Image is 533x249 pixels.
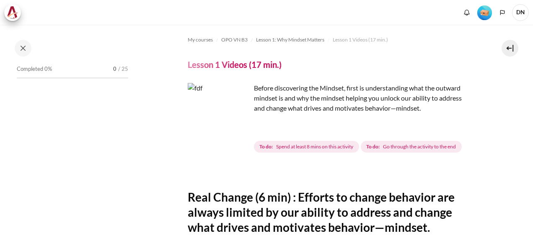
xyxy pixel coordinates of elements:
[7,6,18,19] img: Architeck
[188,83,251,146] img: fdf
[188,59,282,70] h4: Lesson 1 Videos (17 min.)
[477,5,492,20] img: Level #1
[254,139,463,154] div: Completion requirements for Lesson 1 Videos (17 min.)
[461,6,473,19] div: Show notification window with no new notifications
[333,36,388,44] span: Lesson 1 Videos (17 min.)
[17,65,52,73] span: Completed 0%
[188,35,213,45] a: My courses
[366,143,380,150] strong: To do:
[276,143,353,150] span: Spend at least 8 mins on this activity
[4,4,25,21] a: Architeck Architeck
[188,189,473,235] h2: Real Change (6 min) : Efforts to change behavior are always limited by our ability to address and...
[113,65,116,73] span: 0
[512,4,529,21] a: User menu
[256,36,324,44] span: Lesson 1: Why Mindset Matters
[118,65,128,73] span: / 25
[383,143,456,150] span: Go through the activity to the end
[512,4,529,21] span: DN
[221,35,248,45] a: OPO VN B3
[496,6,509,19] button: Languages
[221,36,248,44] span: OPO VN B3
[259,143,273,150] strong: To do:
[188,83,473,113] p: Before discovering the Mindset, first is understanding what the outward mindset is and why the mi...
[333,35,388,45] a: Lesson 1 Videos (17 min.)
[474,5,495,20] a: Level #1
[188,33,473,47] nav: Navigation bar
[256,35,324,45] a: Lesson 1: Why Mindset Matters
[188,36,213,44] span: My courses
